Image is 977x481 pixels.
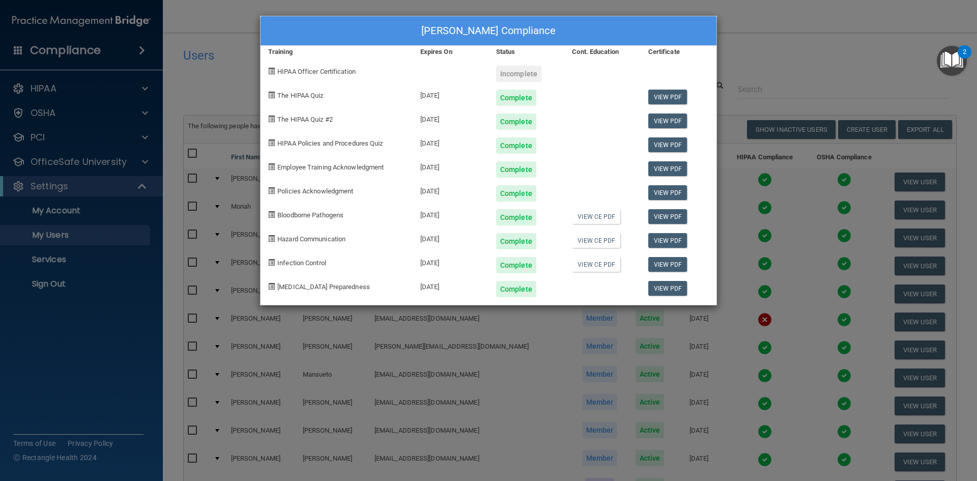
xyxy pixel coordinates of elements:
div: [DATE] [413,273,489,297]
a: View PDF [648,281,687,296]
div: [PERSON_NAME] Compliance [261,16,716,46]
a: View CE PDF [572,257,620,272]
div: [DATE] [413,82,489,106]
a: View PDF [648,137,687,152]
div: Complete [496,209,536,225]
div: Complete [496,281,536,297]
div: Complete [496,114,536,130]
div: [DATE] [413,225,489,249]
div: [DATE] [413,106,489,130]
div: Incomplete [496,66,541,82]
a: View PDF [648,114,687,128]
div: [DATE] [413,154,489,178]
div: Complete [496,233,536,249]
a: View PDF [648,185,687,200]
a: View PDF [648,233,687,248]
div: Cont. Education [564,46,640,58]
span: The HIPAA Quiz [277,92,323,99]
div: Certificate [641,46,716,58]
div: [DATE] [413,130,489,154]
button: Open Resource Center, 2 new notifications [937,46,967,76]
div: [DATE] [413,249,489,273]
div: Complete [496,161,536,178]
a: View PDF [648,90,687,104]
a: View PDF [648,161,687,176]
a: View CE PDF [572,209,620,224]
a: View CE PDF [572,233,620,248]
div: Expires On [413,46,489,58]
span: Employee Training Acknowledgment [277,163,384,171]
span: Bloodborne Pathogens [277,211,343,219]
div: Complete [496,137,536,154]
span: Hazard Communication [277,235,346,243]
a: View PDF [648,257,687,272]
span: The HIPAA Quiz #2 [277,116,333,123]
span: HIPAA Policies and Procedures Quiz [277,139,383,147]
div: Training [261,46,413,58]
span: [MEDICAL_DATA] Preparedness [277,283,370,291]
div: 2 [963,52,966,65]
div: Complete [496,257,536,273]
div: [DATE] [413,178,489,202]
div: Complete [496,185,536,202]
span: HIPAA Officer Certification [277,68,356,75]
span: Infection Control [277,259,326,267]
div: Complete [496,90,536,106]
div: Status [489,46,564,58]
div: [DATE] [413,202,489,225]
a: View PDF [648,209,687,224]
span: Policies Acknowledgment [277,187,353,195]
